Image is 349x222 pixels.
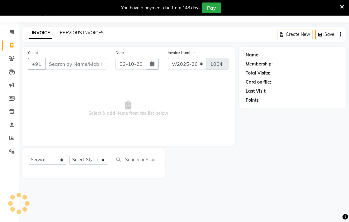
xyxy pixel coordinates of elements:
[246,70,270,76] div: Total Visits:
[121,5,200,11] div: You have a payment due from 148 days
[45,58,106,70] input: Search by Name/Mobile/Email/Code
[246,52,260,58] div: Name:
[202,2,221,13] button: Pay
[116,50,124,55] label: Date
[246,97,260,104] div: Points:
[246,88,266,94] div: Last Visit:
[60,30,104,36] a: PREVIOUS INVOICES
[29,27,52,39] a: INVOICE
[28,50,38,55] label: Client
[246,79,271,85] div: Card on file:
[315,30,337,39] button: Save
[113,155,159,164] input: Search or Scan
[28,58,45,70] button: +91
[277,30,313,39] button: Create New
[168,50,195,55] label: Invoice Number
[28,77,229,140] span: Select & add items from the list below
[246,61,273,67] div: Membership:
